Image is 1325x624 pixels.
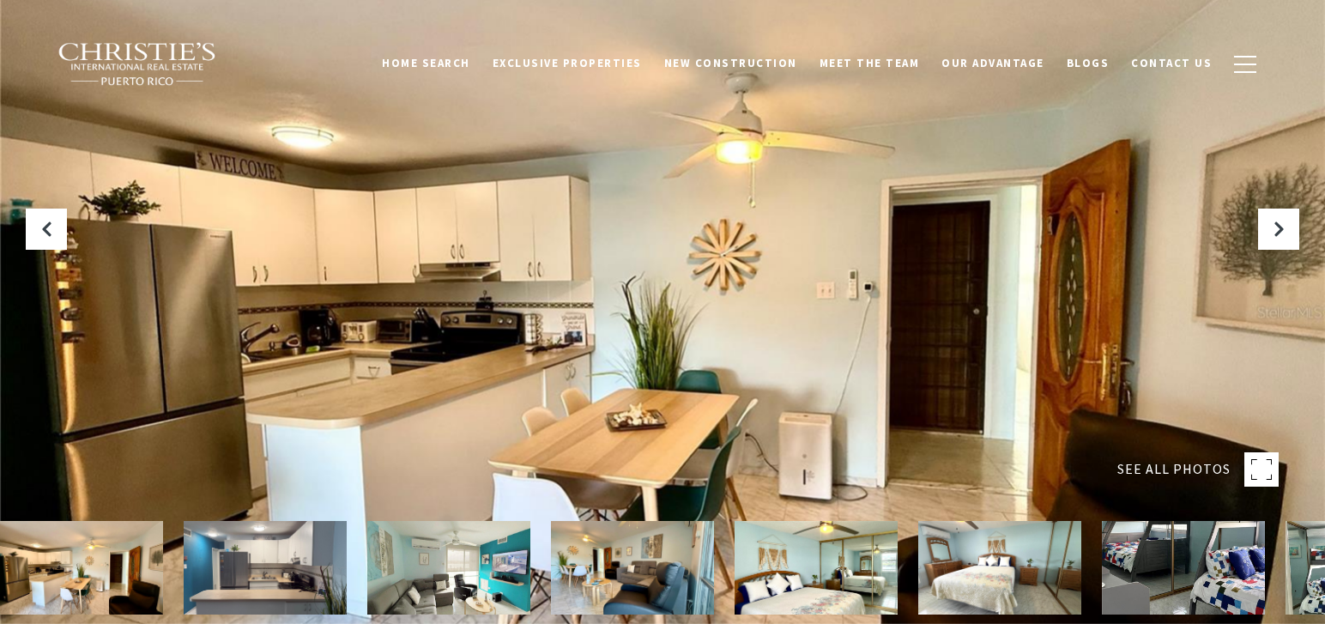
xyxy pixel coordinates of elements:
[551,521,714,615] img: Tower II COND ISLETA MARINA II #6C
[808,47,931,80] a: Meet the Team
[184,521,347,615] img: Tower II COND ISLETA MARINA II #6C
[653,47,808,80] a: New Construction
[1056,47,1121,80] a: Blogs
[1117,458,1231,481] span: SEE ALL PHOTOS
[371,47,481,80] a: Home Search
[367,521,530,615] img: Tower II COND ISLETA MARINA II #6C
[1067,56,1110,70] span: Blogs
[735,521,898,615] img: Tower II COND ISLETA MARINA II #6C
[930,47,1056,80] a: Our Advantage
[941,56,1044,70] span: Our Advantage
[57,42,217,87] img: Christie's International Real Estate black text logo
[481,47,653,80] a: Exclusive Properties
[1102,521,1265,615] img: Tower II COND ISLETA MARINA II #6C
[493,56,642,70] span: Exclusive Properties
[1131,56,1212,70] span: Contact Us
[664,56,797,70] span: New Construction
[918,521,1081,615] img: Tower II COND ISLETA MARINA II #6C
